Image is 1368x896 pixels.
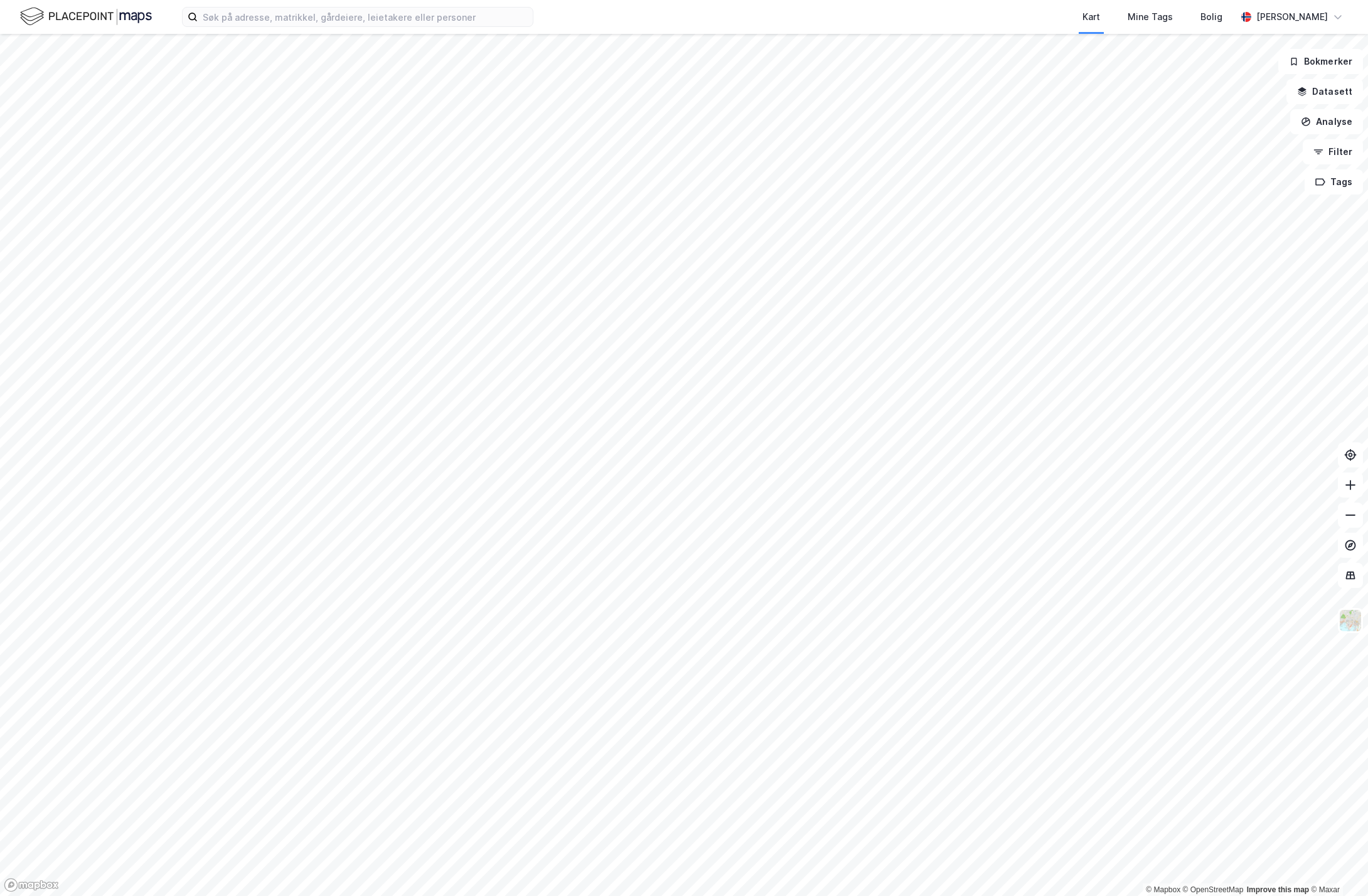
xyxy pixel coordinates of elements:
div: Kart [1082,9,1100,24]
button: Analyse [1290,109,1363,134]
iframe: Chat Widget [1305,836,1368,896]
div: Bolig [1200,9,1222,24]
a: Mapbox homepage [4,878,59,892]
div: [PERSON_NAME] [1256,9,1328,24]
div: Mine Tags [1128,9,1173,24]
a: Mapbox [1146,885,1180,894]
button: Filter [1303,139,1363,164]
a: Improve this map [1247,885,1309,894]
input: Søk på adresse, matrikkel, gårdeiere, leietakere eller personer [198,8,533,26]
button: Bokmerker [1278,49,1363,74]
button: Tags [1305,169,1363,195]
div: Kontrollprogram for chat [1305,836,1368,896]
img: logo.f888ab2527a4732fd821a326f86c7f29.svg [20,6,152,28]
img: Z [1339,609,1362,632]
a: OpenStreetMap [1183,885,1244,894]
button: Datasett [1286,79,1363,104]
